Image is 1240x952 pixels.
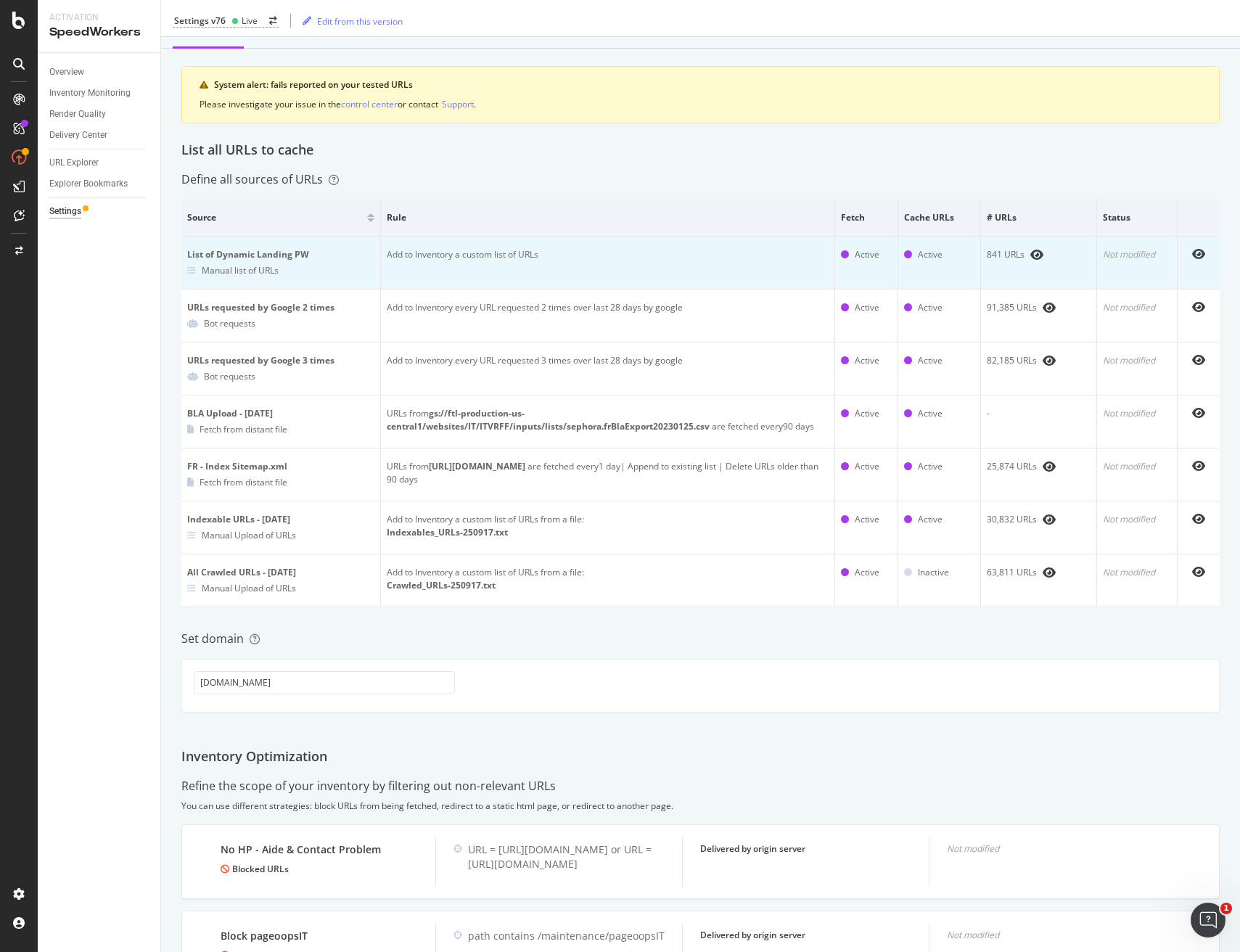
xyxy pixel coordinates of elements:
div: Not modified [1103,566,1171,579]
div: Blocked URLs [221,863,418,875]
div: Support [442,98,474,110]
div: URLs requested by Google 3 times [187,354,374,367]
div: eye [1192,460,1205,472]
div: Indexables_URLs-250917.txt [387,526,828,539]
div: eye [1192,566,1205,578]
div: eye [1192,513,1205,525]
div: Active [918,513,943,526]
div: Add to Inventory a custom list of URLs from a file: [387,566,828,579]
div: Active [855,248,879,261]
div: eye [1030,249,1043,260]
div: Inventory Optimization [181,747,1220,766]
div: Active [918,354,943,367]
div: eye [1043,514,1056,525]
div: Active [918,248,943,261]
div: Block pageoopsIT [221,929,418,943]
div: eye [1192,407,1205,419]
div: Add to Inventory a custom list of URLs from a file: [387,513,828,526]
div: Live [242,15,258,27]
div: You can use different strategies: block URLs from being fetched, redirect to a static html page, ... [181,800,1220,812]
div: URL = [URL][DOMAIN_NAME] or URL = [URL][DOMAIN_NAME] [468,842,665,871]
div: Fetch from distant file [200,423,287,435]
div: warning banner [181,66,1220,123]
div: 25,874 URLs [987,460,1091,473]
div: eye [1192,301,1205,313]
button: Edit from this version [297,9,403,33]
div: Inventory Monitoring [49,86,131,101]
div: Active [855,354,879,367]
div: Active [855,301,879,314]
div: 841 URLs [987,248,1091,261]
div: eye [1043,461,1056,472]
div: Active [855,460,879,473]
div: Indexable URLs - [DATE] [187,513,374,526]
div: Inactive [918,566,949,579]
div: 30,832 URLs [987,513,1091,526]
div: URLs requested by Google 2 times [187,301,374,314]
div: 82,185 URLs [987,354,1091,367]
div: Manual Upload of URLs [202,582,296,594]
a: URL Explorer [49,155,150,171]
div: Not modified [1103,460,1171,473]
div: Settings [49,204,81,219]
div: Settings v76 [174,15,226,27]
div: List all URLs to cache [181,141,1220,160]
div: Active [918,460,943,473]
div: Active [855,407,879,420]
a: Render Quality [49,107,150,122]
div: eye [1192,248,1205,260]
div: Please investigate your issue in the or contact . [200,97,1202,111]
div: Active [918,301,943,314]
div: Edit from this version [317,15,403,27]
div: URLs from are fetched every 90 days [387,407,828,433]
div: Not modified [1103,301,1171,314]
span: Source [187,211,364,224]
div: BLA Upload - [DATE] [187,407,374,420]
b: [URL][DOMAIN_NAME] [429,460,525,472]
div: Crawled_URLs-250917.txt [387,579,828,592]
div: eye [1043,302,1056,313]
div: All Crawled URLs - [DATE] [187,566,374,579]
b: gs://ftl-production-us-central1/websites/IT/ITVRFF/inputs/lists/sephora.frBlaExport20230125.csv [387,407,710,432]
div: Bot requests [204,370,255,382]
div: Manual list of URLs [202,264,279,276]
a: Overview [49,65,150,80]
div: path contains /maintenance/pageoopsIT [468,929,665,943]
div: Fetch from distant file [200,476,287,488]
div: Set domain [181,631,1220,647]
div: 63,811 URLs [987,566,1091,579]
span: Fetch [841,211,889,224]
div: Overview [49,65,84,80]
div: 91,385 URLs [987,301,1091,314]
div: Delivery Center [49,128,107,143]
div: System alert: fails reported on your tested URLs [214,78,1202,91]
a: Inventory Monitoring [49,86,150,101]
div: URLs from are fetched every 1 day | Append to existing list | Delete URLs older than 90 days [387,460,828,486]
div: arrow-right-arrow-left [269,16,277,25]
span: # URLs [987,211,1087,224]
div: Delivered by origin server [700,842,911,855]
div: Not modified [1103,354,1171,367]
button: Support [442,97,474,111]
td: - [981,395,1097,448]
div: Not modified [1103,248,1171,261]
span: Cache URLs [904,211,971,224]
div: Active [918,407,943,420]
div: eye [1043,355,1056,366]
div: SpeedWorkers [49,24,149,41]
div: Delivered by origin server [700,929,911,941]
span: Rule [387,211,824,224]
div: Active [855,566,879,579]
a: Delivery Center [49,128,150,143]
iframe: Intercom live chat [1191,903,1225,937]
div: List of Dynamic Landing PW [187,248,374,261]
span: Status [1103,211,1167,224]
div: eye [1192,354,1205,366]
button: control center [341,97,398,111]
div: Explorer Bookmarks [49,176,128,192]
div: Define all sources of URLs [181,171,339,188]
div: URL Explorer [49,155,99,171]
div: Render Quality [49,107,106,122]
a: Explorer Bookmarks [49,176,150,192]
div: Not modified [1103,513,1171,526]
